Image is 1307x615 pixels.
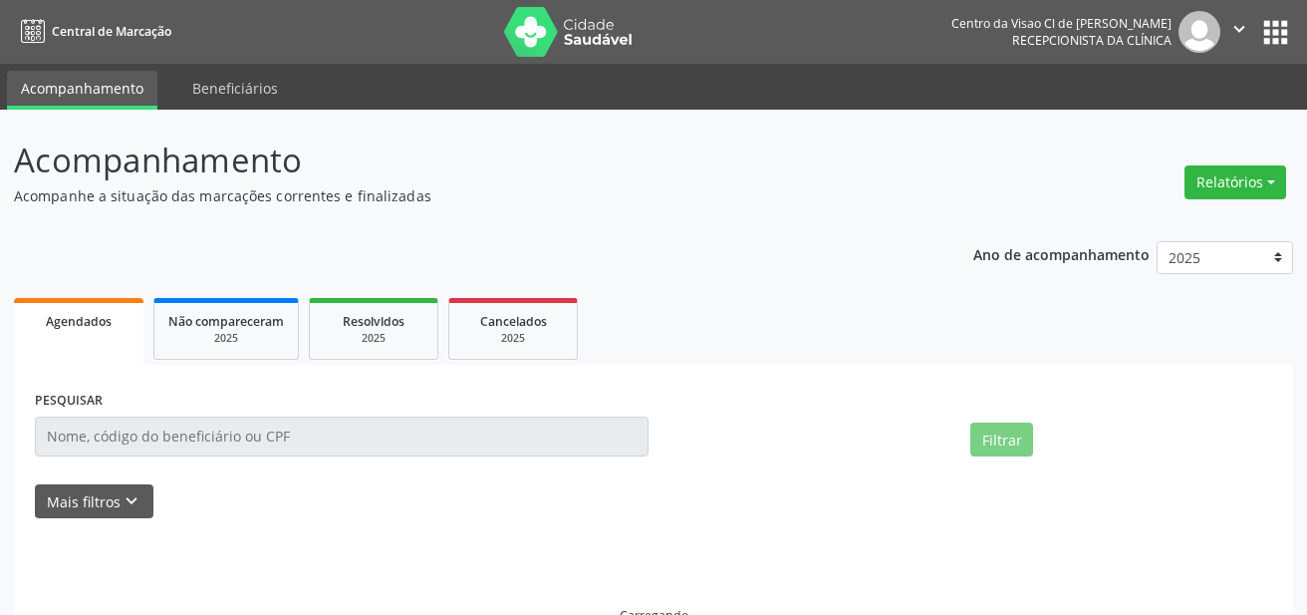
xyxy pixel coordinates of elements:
[1258,15,1293,50] button: apps
[1012,32,1172,49] span: Recepcionista da clínica
[46,313,112,330] span: Agendados
[463,331,563,346] div: 2025
[7,71,157,110] a: Acompanhamento
[168,313,284,330] span: Não compareceram
[951,15,1172,32] div: Centro da Visao Cl de [PERSON_NAME]
[480,313,547,330] span: Cancelados
[35,417,649,457] input: Nome, código do beneficiário ou CPF
[35,484,153,519] button: Mais filtroskeyboard_arrow_down
[324,331,423,346] div: 2025
[343,313,404,330] span: Resolvidos
[1220,11,1258,53] button: 
[14,136,910,185] p: Acompanhamento
[52,23,171,40] span: Central de Marcação
[168,331,284,346] div: 2025
[1228,18,1250,40] i: 
[970,423,1033,457] button: Filtrar
[973,241,1150,266] p: Ano de acompanhamento
[14,185,910,206] p: Acompanhe a situação das marcações correntes e finalizadas
[35,386,103,417] label: PESQUISAR
[121,490,142,512] i: keyboard_arrow_down
[1184,165,1286,199] button: Relatórios
[1178,11,1220,53] img: img
[14,15,171,48] a: Central de Marcação
[178,71,292,106] a: Beneficiários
